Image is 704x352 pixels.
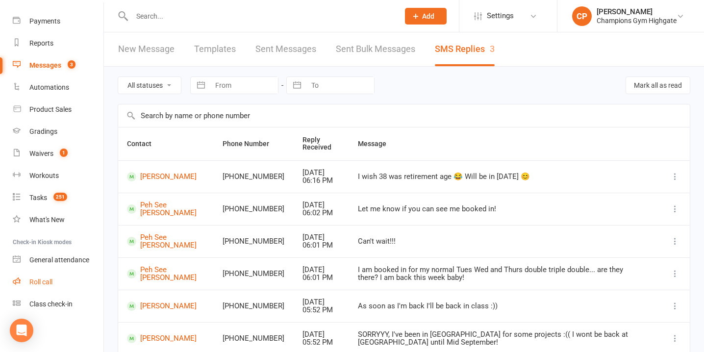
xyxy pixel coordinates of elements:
a: [PERSON_NAME] [127,334,205,343]
div: I am booked in for my normal Tues Wed and Thurs double triple double... are they there? I am back... [358,266,633,282]
div: I wish 38 was retirement age 😂 Will be in [DATE] 😊 [358,173,633,181]
span: 251 [53,193,67,201]
button: Mark all as read [626,76,690,94]
a: Waivers 1 [13,143,103,165]
div: Tasks [29,194,47,201]
div: [PHONE_NUMBER] [223,205,285,213]
div: Champions Gym Highgate [597,16,677,25]
div: [PERSON_NAME] [597,7,677,16]
div: [PHONE_NUMBER] [223,302,285,310]
a: Sent Messages [255,32,316,66]
a: SMS Replies3 [435,32,495,66]
div: [DATE] [302,298,340,306]
a: Automations [13,76,103,99]
span: 1 [60,149,68,157]
div: SORRYYY, I've been in [GEOGRAPHIC_DATA] for some projects :(( I wont be back at [GEOGRAPHIC_DATA]... [358,330,633,347]
a: Peh See [PERSON_NAME] [127,233,205,250]
a: Reports [13,32,103,54]
div: [DATE] [302,169,340,177]
div: 05:52 PM [302,306,340,314]
div: As soon as I'm back I'll be back in class :)) [358,302,633,310]
a: New Message [118,32,175,66]
a: General attendance kiosk mode [13,249,103,271]
div: Let me know if you can see me booked in! [358,205,633,213]
div: CP [572,6,592,26]
span: 3 [68,60,75,69]
div: Workouts [29,172,59,179]
a: [PERSON_NAME] [127,172,205,181]
div: Product Sales [29,105,72,113]
div: What's New [29,216,65,224]
input: Search... [129,9,392,23]
a: What's New [13,209,103,231]
a: Product Sales [13,99,103,121]
div: [DATE] [302,201,340,209]
div: Reports [29,39,53,47]
a: Gradings [13,121,103,143]
div: General attendance [29,256,89,264]
button: Add [405,8,447,25]
span: Add [422,12,434,20]
div: Gradings [29,127,57,135]
div: Waivers [29,150,53,157]
div: Can't wait!!! [358,237,633,246]
input: From [210,77,278,94]
th: Reply Received [294,127,349,160]
input: Search by name or phone number [118,104,690,127]
th: Contact [118,127,214,160]
a: Sent Bulk Messages [336,32,415,66]
div: Open Intercom Messenger [10,319,33,342]
input: To [306,77,374,94]
div: [PHONE_NUMBER] [223,270,285,278]
div: 3 [490,44,495,54]
div: 06:02 PM [302,209,340,217]
a: Roll call [13,271,103,293]
a: [PERSON_NAME] [127,302,205,311]
div: Messages [29,61,61,69]
a: Peh See [PERSON_NAME] [127,201,205,217]
div: [DATE] [302,266,340,274]
div: [DATE] [302,233,340,242]
div: [PHONE_NUMBER] [223,173,285,181]
a: Payments [13,10,103,32]
a: Tasks 251 [13,187,103,209]
a: Messages 3 [13,54,103,76]
div: Roll call [29,278,52,286]
div: 06:01 PM [302,274,340,282]
div: [PHONE_NUMBER] [223,334,285,343]
div: Payments [29,17,60,25]
th: Message [349,127,642,160]
a: Class kiosk mode [13,293,103,315]
a: Templates [194,32,236,66]
div: 06:01 PM [302,241,340,250]
div: Class check-in [29,300,73,308]
div: Automations [29,83,69,91]
div: [DATE] [302,330,340,339]
a: Workouts [13,165,103,187]
div: 05:52 PM [302,338,340,347]
div: 06:16 PM [302,176,340,185]
div: [PHONE_NUMBER] [223,237,285,246]
a: Peh See [PERSON_NAME] [127,266,205,282]
span: Settings [487,5,514,27]
th: Phone Number [214,127,294,160]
